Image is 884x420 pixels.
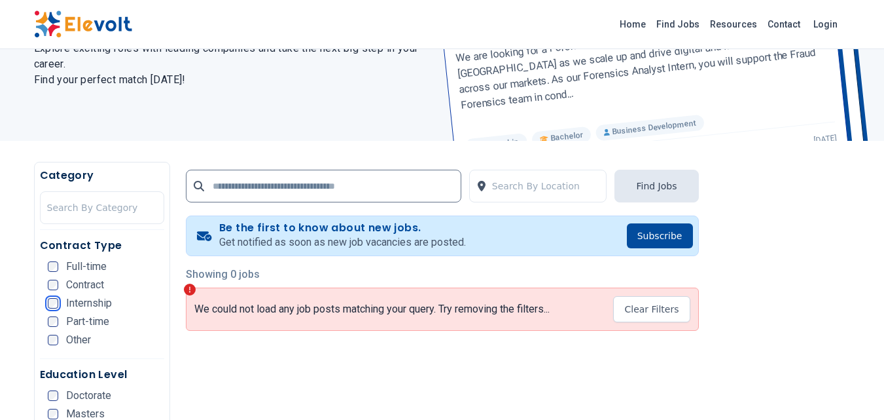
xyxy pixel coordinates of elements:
[66,316,109,327] span: Part-time
[705,14,762,35] a: Resources
[613,296,690,322] button: Clear Filters
[48,391,58,401] input: Doctorate
[48,316,58,327] input: Part-time
[34,41,427,88] h2: Explore exciting roles with leading companies and take the next big step in your career. Find you...
[66,298,112,309] span: Internship
[48,409,58,419] input: Masters
[40,367,164,383] h5: Education Level
[66,280,104,290] span: Contract
[66,261,107,272] span: Full-time
[186,267,699,282] p: Showing 0 jobs
[614,14,651,35] a: Home
[614,170,698,202] button: Find Jobs
[651,14,705,35] a: Find Jobs
[219,221,466,235] h4: Be the first to know about new jobs.
[819,357,884,420] iframe: Chat Widget
[48,335,58,345] input: Other
[48,280,58,290] input: Contract
[66,335,91,345] span: Other
[219,235,466,250] p: Get notified as soon as new job vacancies are posted.
[805,11,845,37] a: Login
[762,14,805,35] a: Contact
[66,391,111,401] span: Doctorate
[627,223,693,248] button: Subscribe
[66,409,105,419] span: Masters
[48,261,58,272] input: Full-time
[40,168,164,183] h5: Category
[48,298,58,309] input: Internship
[34,10,132,38] img: Elevolt
[194,303,550,316] p: We could not load any job posts matching your query. Try removing the filters...
[40,238,164,254] h5: Contract Type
